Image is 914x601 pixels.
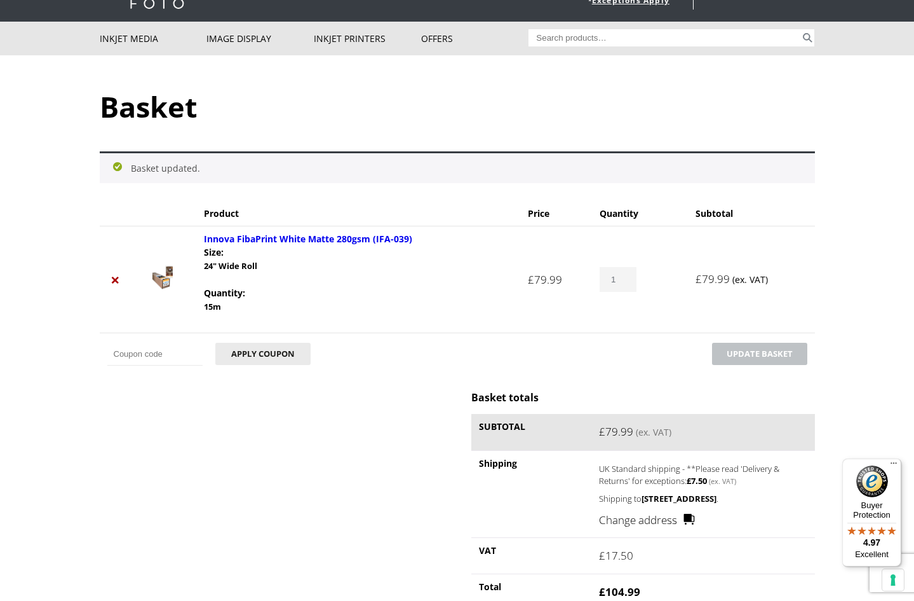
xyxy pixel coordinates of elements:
small: (ex. VAT) [636,426,671,438]
small: (ex. VAT) [732,273,768,286]
p: Buyer Protection [842,501,901,520]
dt: Quantity: [204,286,513,300]
button: Your consent preferences for tracking technologies [882,569,904,591]
th: Shipping [471,450,591,538]
input: Product quantity [600,267,636,292]
a: Image Display [206,22,314,55]
th: VAT [471,537,591,574]
th: Product [196,201,520,226]
bdi: 7.50 [687,475,707,487]
bdi: 79.99 [528,272,562,287]
a: Innova FibaPrint White Matte 280gsm (IFA-039) [204,233,412,245]
bdi: 104.99 [599,584,640,599]
p: Excellent [842,549,901,560]
th: Price [520,201,592,226]
span: £ [528,272,534,287]
span: £ [599,424,605,439]
p: 15m [204,300,513,314]
h2: Basket totals [471,390,814,404]
div: Basket updated. [100,151,815,183]
span: 4.97 [863,537,880,548]
span: £ [599,584,605,599]
button: Menu [886,459,901,474]
input: Coupon code [107,343,203,366]
p: 24" Wide Roll [204,259,513,273]
th: Quantity [592,201,688,226]
bdi: 79.99 [696,272,730,286]
img: Innova FibaPrint White Matte 280gsm (IFA-039) [152,265,173,290]
span: £ [687,475,691,487]
th: Subtotal [688,201,815,226]
bdi: 79.99 [599,424,633,439]
strong: [STREET_ADDRESS] [642,493,716,504]
label: UK Standard shipping - **Please read 'Delivery & Returns' for exceptions: [599,460,786,488]
p: Shipping to . [599,492,807,506]
button: Update basket [712,343,807,365]
dt: Size: [204,245,513,259]
a: Inkjet Media [100,22,207,55]
input: Search products… [528,29,800,46]
small: (ex. VAT) [709,476,736,486]
button: Apply coupon [215,343,311,365]
button: Trusted Shops TrustmarkBuyer Protection4.97Excellent [842,459,901,567]
a: Change address [599,512,695,528]
span: £ [599,548,605,563]
h1: Basket [100,87,815,126]
th: Subtotal [471,414,591,450]
bdi: 17.50 [599,548,633,563]
a: Inkjet Printers [314,22,421,55]
button: Search [800,29,815,46]
a: Offers [421,22,528,55]
span: £ [696,272,702,286]
img: Trusted Shops Trustmark [856,466,888,497]
a: Remove Innova FibaPrint White Matte 280gsm (IFA-039) from basket [107,272,124,288]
